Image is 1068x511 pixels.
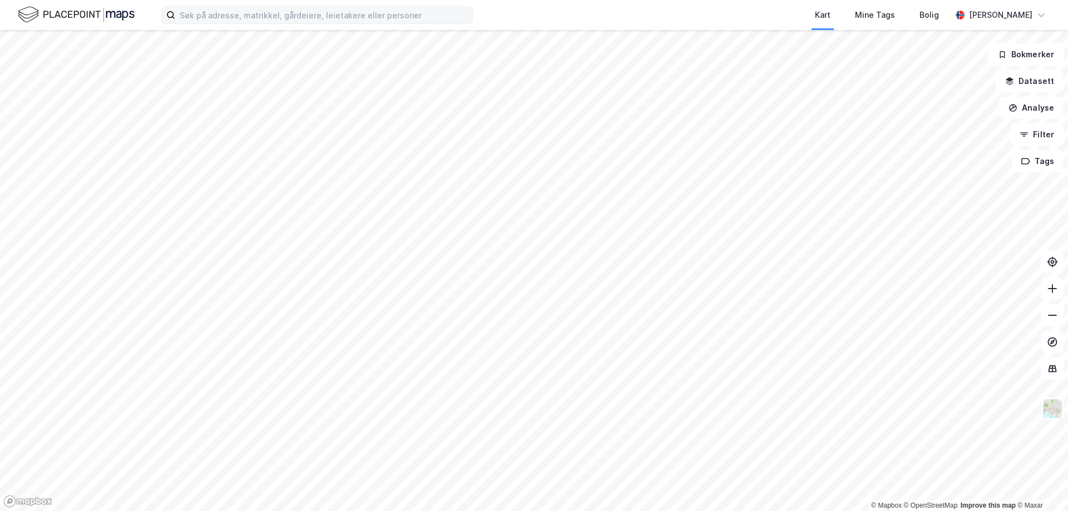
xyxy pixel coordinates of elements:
button: Filter [1010,123,1064,146]
a: Mapbox homepage [3,495,52,508]
div: Kart [815,8,830,22]
div: Mine Tags [855,8,895,22]
button: Bokmerker [988,43,1064,66]
iframe: Chat Widget [1012,458,1068,511]
div: Bolig [919,8,939,22]
img: logo.f888ab2527a4732fd821a326f86c7f29.svg [18,5,135,24]
button: Analyse [999,97,1064,119]
div: [PERSON_NAME] [969,8,1032,22]
img: Z [1042,398,1063,419]
a: Mapbox [871,502,902,509]
button: Tags [1012,150,1064,172]
input: Søk på adresse, matrikkel, gårdeiere, leietakere eller personer [175,7,472,23]
div: Kontrollprogram for chat [1012,458,1068,511]
button: Datasett [996,70,1064,92]
a: OpenStreetMap [904,502,958,509]
a: Improve this map [961,502,1016,509]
